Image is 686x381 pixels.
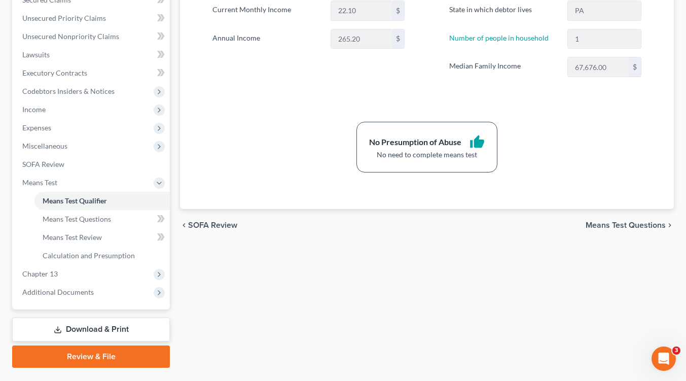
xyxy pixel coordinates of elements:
span: Unsecured Nonpriority Claims [22,32,119,41]
div: $ [392,1,404,20]
input: 0.00 [568,57,629,77]
span: Lawsuits [22,50,50,59]
i: chevron_right [666,221,674,229]
button: Means Test Questions chevron_right [586,221,674,229]
input: -- [568,29,641,49]
i: chevron_left [180,221,188,229]
a: Unsecured Priority Claims [14,9,170,27]
a: Download & Print [12,318,170,341]
span: Means Test Questions [43,215,111,223]
span: Expenses [22,123,51,132]
span: Unsecured Priority Claims [22,14,106,22]
div: No need to complete means test [369,150,485,160]
input: 0.00 [331,29,392,49]
a: Means Test Review [34,228,170,247]
a: Executory Contracts [14,64,170,82]
span: 3 [672,347,680,355]
a: Means Test Qualifier [34,192,170,210]
span: SOFA Review [22,160,64,168]
a: Unsecured Nonpriority Claims [14,27,170,46]
a: Means Test Questions [34,210,170,228]
div: No Presumption of Abuse [369,136,461,148]
label: Annual Income [207,29,326,49]
span: Additional Documents [22,288,94,296]
span: SOFA Review [188,221,237,229]
a: SOFA Review [14,155,170,174]
input: 0.00 [331,1,392,20]
a: Calculation and Presumption [34,247,170,265]
div: $ [629,57,641,77]
div: $ [392,29,404,49]
a: Number of people in household [449,33,549,42]
label: Current Monthly Income [207,1,326,21]
span: Means Test Questions [586,221,666,229]
span: Means Test Qualifier [43,196,107,205]
label: State in which debtor lives [444,1,562,21]
span: Miscellaneous [22,142,67,150]
span: Executory Contracts [22,68,87,77]
span: Means Test [22,178,57,187]
input: State [568,1,641,20]
span: Income [22,105,46,114]
a: Lawsuits [14,46,170,64]
label: Median Family Income [444,57,562,77]
button: chevron_left SOFA Review [180,221,237,229]
span: Chapter 13 [22,269,58,278]
i: thumb_up [470,134,485,150]
span: Means Test Review [43,233,102,241]
span: Codebtors Insiders & Notices [22,87,115,95]
span: Calculation and Presumption [43,251,135,260]
iframe: Intercom live chat [652,347,676,371]
a: Review & File [12,345,170,368]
